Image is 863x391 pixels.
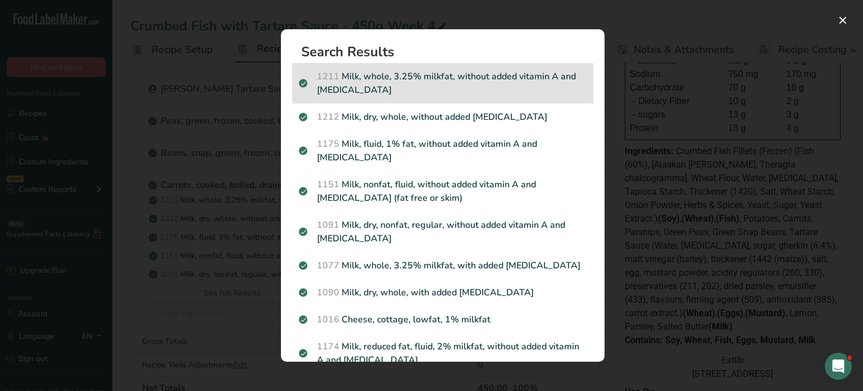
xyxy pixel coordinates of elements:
p: Milk, nonfat, fluid, without added vitamin A and [MEDICAL_DATA] (fat free or skim) [299,178,587,205]
span: 1090 [317,286,339,299]
span: 1212 [317,111,339,123]
p: Milk, whole, 3.25% milkfat, with added [MEDICAL_DATA] [299,259,587,272]
span: 1174 [317,340,339,353]
span: 1077 [317,259,339,272]
p: Milk, dry, whole, without added [MEDICAL_DATA] [299,110,587,124]
p: Milk, reduced fat, fluid, 2% milkfat, without added vitamin A and [MEDICAL_DATA] [299,340,587,367]
span: 1151 [317,178,339,191]
span: 1175 [317,138,339,150]
p: Cheese, cottage, lowfat, 1% milkfat [299,313,587,326]
span: 1016 [317,313,339,326]
span: 1091 [317,219,339,231]
p: Milk, fluid, 1% fat, without added vitamin A and [MEDICAL_DATA] [299,137,587,164]
h1: Search Results [301,45,593,59]
iframe: Intercom live chat [825,353,852,380]
p: Milk, dry, nonfat, regular, without added vitamin A and [MEDICAL_DATA] [299,218,587,245]
span: 1211 [317,70,339,83]
p: Milk, dry, whole, with added [MEDICAL_DATA] [299,286,587,299]
p: Milk, whole, 3.25% milkfat, without added vitamin A and [MEDICAL_DATA] [299,70,587,97]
